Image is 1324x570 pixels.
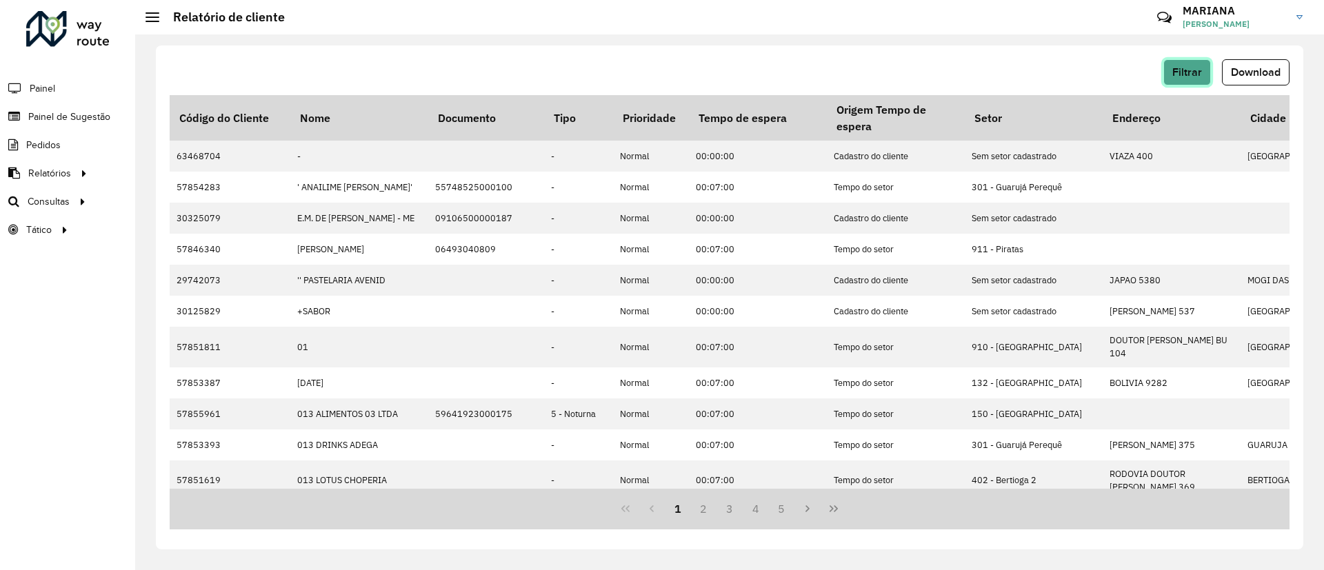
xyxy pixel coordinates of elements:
[689,203,827,234] td: 00:00:00
[613,95,689,141] th: Prioridade
[290,367,428,398] td: [DATE]
[159,10,285,25] h2: Relatório de cliente
[170,95,290,141] th: Código do Cliente
[1103,460,1241,500] td: RODOVIA DOUTOR [PERSON_NAME] 369
[827,265,965,296] td: Cadastro do cliente
[689,429,827,460] td: 00:07:00
[827,141,965,172] td: Cadastro do cliente
[1103,429,1241,460] td: [PERSON_NAME] 375
[965,172,1103,203] td: 301 - Guarujá Perequê
[170,203,290,234] td: 30325079
[965,327,1103,367] td: 910 - [GEOGRAPHIC_DATA]
[544,327,613,367] td: -
[290,141,428,172] td: -
[1103,95,1241,141] th: Endereço
[613,141,689,172] td: Normal
[794,496,821,522] button: Next Page
[1103,141,1241,172] td: VIAZA 400
[544,367,613,398] td: -
[827,296,965,327] td: Cadastro do cliente
[26,223,52,237] span: Tático
[613,234,689,265] td: Normal
[544,203,613,234] td: -
[290,460,428,500] td: 013 LOTUS CHOPERIA
[170,141,290,172] td: 63468704
[689,234,827,265] td: 00:07:00
[716,496,743,522] button: 3
[290,327,428,367] td: 01
[965,460,1103,500] td: 402 - Bertioga 2
[170,234,290,265] td: 57846340
[613,172,689,203] td: Normal
[827,327,965,367] td: Tempo do setor
[827,367,965,398] td: Tempo do setor
[28,194,70,209] span: Consultas
[613,460,689,500] td: Normal
[544,460,613,500] td: -
[827,460,965,500] td: Tempo do setor
[827,203,965,234] td: Cadastro do cliente
[290,95,428,141] th: Nome
[170,367,290,398] td: 57853387
[613,265,689,296] td: Normal
[965,203,1103,234] td: Sem setor cadastrado
[689,460,827,500] td: 00:07:00
[290,296,428,327] td: +SABOR
[544,234,613,265] td: -
[689,141,827,172] td: 00:00:00
[613,327,689,367] td: Normal
[170,398,290,429] td: 57855961
[1231,66,1281,78] span: Download
[428,95,544,141] th: Documento
[689,367,827,398] td: 00:07:00
[1172,66,1202,78] span: Filtrar
[689,172,827,203] td: 00:07:00
[428,234,544,265] td: 06493040809
[170,172,290,203] td: 57854283
[965,296,1103,327] td: Sem setor cadastrado
[428,398,544,429] td: 59641923000175
[769,496,795,522] button: 5
[690,496,716,522] button: 2
[689,95,827,141] th: Tempo de espera
[290,429,428,460] td: 013 DRINKS ADEGA
[965,141,1103,172] td: Sem setor cadastrado
[28,166,71,181] span: Relatórios
[827,429,965,460] td: Tempo do setor
[1163,59,1211,85] button: Filtrar
[544,141,613,172] td: -
[290,265,428,296] td: '' PASTELARIA AVENID
[28,110,110,124] span: Painel de Sugestão
[965,429,1103,460] td: 301 - Guarujá Perequê
[689,327,827,367] td: 00:07:00
[827,172,965,203] td: Tempo do setor
[827,234,965,265] td: Tempo do setor
[965,265,1103,296] td: Sem setor cadastrado
[1103,367,1241,398] td: BOLIVIA 9282
[170,460,290,500] td: 57851619
[613,367,689,398] td: Normal
[544,398,613,429] td: 5 - Noturna
[544,95,613,141] th: Tipo
[965,367,1103,398] td: 132 - [GEOGRAPHIC_DATA]
[170,265,290,296] td: 29742073
[689,296,827,327] td: 00:00:00
[1222,59,1290,85] button: Download
[965,234,1103,265] td: 911 - Piratas
[613,203,689,234] td: Normal
[665,496,691,522] button: 1
[26,138,61,152] span: Pedidos
[1183,18,1286,30] span: [PERSON_NAME]
[689,398,827,429] td: 00:07:00
[428,172,544,203] td: 55748525000100
[290,398,428,429] td: 013 ALIMENTOS 03 LTDA
[1103,296,1241,327] td: [PERSON_NAME] 537
[544,172,613,203] td: -
[1103,265,1241,296] td: JAPAO 5380
[613,398,689,429] td: Normal
[1103,327,1241,367] td: DOUTOR [PERSON_NAME] BU 104
[1150,3,1179,32] a: Contato Rápido
[965,398,1103,429] td: 150 - [GEOGRAPHIC_DATA]
[290,203,428,234] td: E.M. DE [PERSON_NAME] - ME
[290,172,428,203] td: ' ANAILIME [PERSON_NAME]'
